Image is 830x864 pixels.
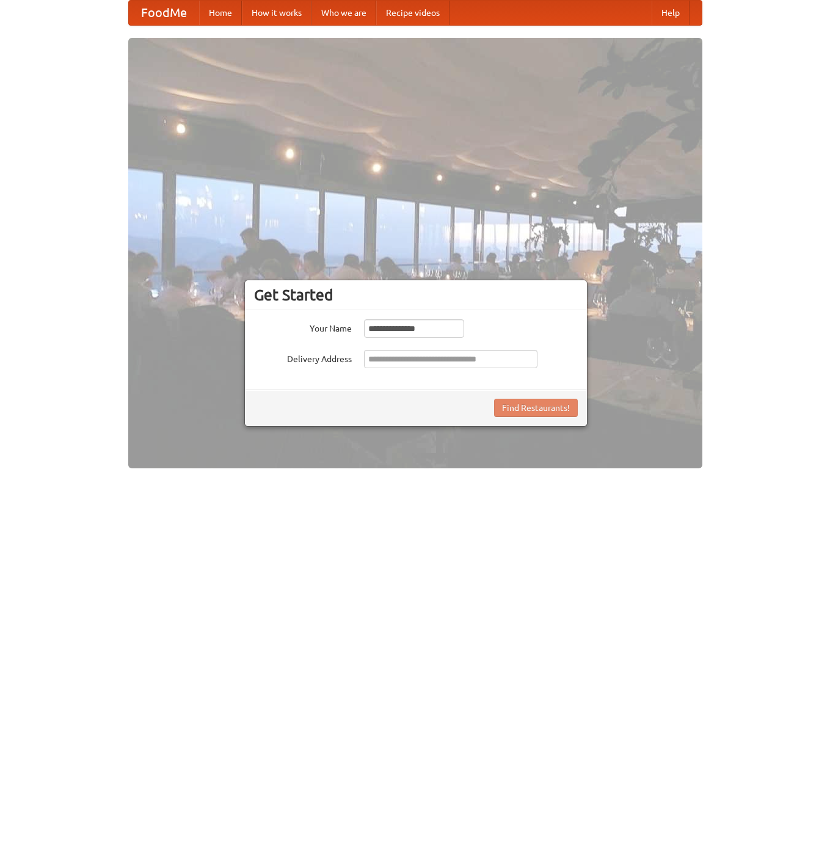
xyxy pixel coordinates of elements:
[376,1,450,25] a: Recipe videos
[652,1,690,25] a: Help
[129,1,199,25] a: FoodMe
[199,1,242,25] a: Home
[494,399,578,417] button: Find Restaurants!
[254,286,578,304] h3: Get Started
[242,1,311,25] a: How it works
[254,350,352,365] label: Delivery Address
[311,1,376,25] a: Who we are
[254,319,352,335] label: Your Name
